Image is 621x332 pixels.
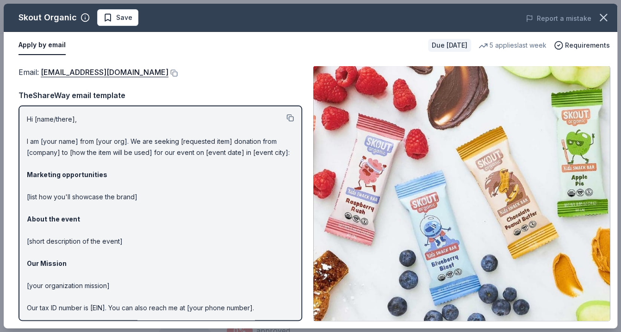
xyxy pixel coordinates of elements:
[41,66,168,78] a: [EMAIL_ADDRESS][DOMAIN_NAME]
[97,9,138,26] button: Save
[19,10,77,25] div: Skout Organic
[19,68,168,77] span: Email :
[428,39,471,52] div: Due [DATE]
[27,215,80,223] strong: About the event
[19,89,302,101] div: TheShareWay email template
[526,13,591,24] button: Report a mistake
[565,40,610,51] span: Requirements
[19,36,66,55] button: Apply by email
[27,171,107,178] strong: Marketing opportunities
[478,40,546,51] div: 5 applies last week
[27,259,67,267] strong: Our Mission
[116,12,132,23] span: Save
[554,40,610,51] button: Requirements
[313,66,610,321] img: Image for Skout Organic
